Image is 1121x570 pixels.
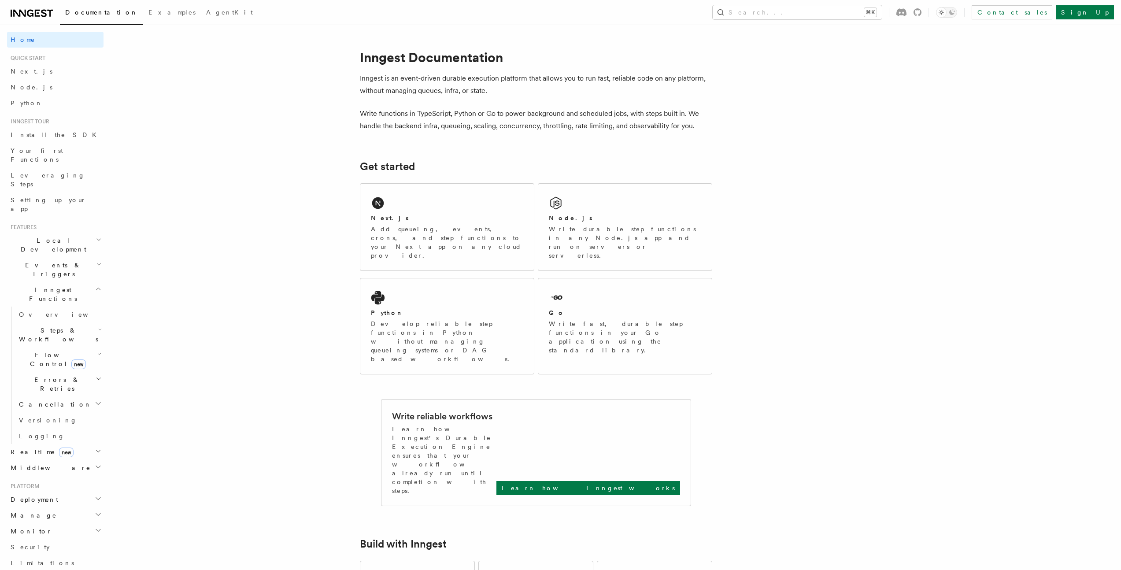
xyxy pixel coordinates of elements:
[360,183,534,271] a: Next.jsAdd queueing, events, crons, and step functions to your Next app on any cloud provider.
[7,167,104,192] a: Leveraging Steps
[7,192,104,217] a: Setting up your app
[7,224,37,231] span: Features
[15,428,104,444] a: Logging
[549,308,565,317] h2: Go
[7,507,104,523] button: Manage
[19,417,77,424] span: Versioning
[7,55,45,62] span: Quick start
[549,319,701,355] p: Write fast, durable step functions in your Go application using the standard library.
[11,196,86,212] span: Setting up your app
[360,72,712,97] p: Inngest is an event-driven durable execution platform that allows you to run fast, reliable code ...
[1056,5,1114,19] a: Sign Up
[7,539,104,555] a: Security
[7,127,104,143] a: Install the SDK
[15,347,104,372] button: Flow Controlnew
[371,214,409,222] h2: Next.js
[11,172,85,188] span: Leveraging Steps
[7,118,49,125] span: Inngest tour
[972,5,1052,19] a: Contact sales
[7,32,104,48] a: Home
[143,3,201,24] a: Examples
[7,460,104,476] button: Middleware
[15,351,97,368] span: Flow Control
[496,481,680,495] a: Learn how Inngest works
[201,3,258,24] a: AgentKit
[15,375,96,393] span: Errors & Retries
[549,225,701,260] p: Write durable step functions in any Node.js app and run on servers or serverless.
[360,278,534,374] a: PythonDevelop reliable step functions in Python without managing queueing systems or DAG based wo...
[936,7,957,18] button: Toggle dark mode
[7,483,40,490] span: Platform
[7,511,57,520] span: Manage
[360,538,447,550] a: Build with Inngest
[7,236,96,254] span: Local Development
[11,68,52,75] span: Next.js
[502,484,675,492] p: Learn how Inngest works
[59,448,74,457] span: new
[392,410,492,422] h2: Write reliable workflows
[371,225,523,260] p: Add queueing, events, crons, and step functions to your Next app on any cloud provider.
[11,147,63,163] span: Your first Functions
[7,463,91,472] span: Middleware
[11,131,102,138] span: Install the SDK
[538,278,712,374] a: GoWrite fast, durable step functions in your Go application using the standard library.
[7,495,58,504] span: Deployment
[19,311,110,318] span: Overview
[360,49,712,65] h1: Inngest Documentation
[7,261,96,278] span: Events & Triggers
[60,3,143,25] a: Documentation
[19,433,65,440] span: Logging
[7,282,104,307] button: Inngest Functions
[11,559,74,566] span: Limitations
[7,307,104,444] div: Inngest Functions
[71,359,86,369] span: new
[360,107,712,132] p: Write functions in TypeScript, Python or Go to power background and scheduled jobs, with steps bu...
[15,372,104,396] button: Errors & Retries
[371,319,523,363] p: Develop reliable step functions in Python without managing queueing systems or DAG based workflows.
[11,35,35,44] span: Home
[7,492,104,507] button: Deployment
[7,448,74,456] span: Realtime
[7,95,104,111] a: Python
[7,285,95,303] span: Inngest Functions
[864,8,877,17] kbd: ⌘K
[7,523,104,539] button: Monitor
[360,160,415,173] a: Get started
[7,257,104,282] button: Events & Triggers
[11,100,43,107] span: Python
[206,9,253,16] span: AgentKit
[392,425,496,495] p: Learn how Inngest's Durable Execution Engine ensures that your workflow already run until complet...
[7,444,104,460] button: Realtimenew
[15,396,104,412] button: Cancellation
[538,183,712,271] a: Node.jsWrite durable step functions in any Node.js app and run on servers or serverless.
[7,527,52,536] span: Monitor
[148,9,196,16] span: Examples
[713,5,882,19] button: Search...⌘K
[15,322,104,347] button: Steps & Workflows
[7,233,104,257] button: Local Development
[15,307,104,322] a: Overview
[15,412,104,428] a: Versioning
[11,544,50,551] span: Security
[11,84,52,91] span: Node.js
[371,308,403,317] h2: Python
[15,400,92,409] span: Cancellation
[549,214,592,222] h2: Node.js
[15,326,98,344] span: Steps & Workflows
[7,63,104,79] a: Next.js
[7,143,104,167] a: Your first Functions
[65,9,138,16] span: Documentation
[7,79,104,95] a: Node.js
